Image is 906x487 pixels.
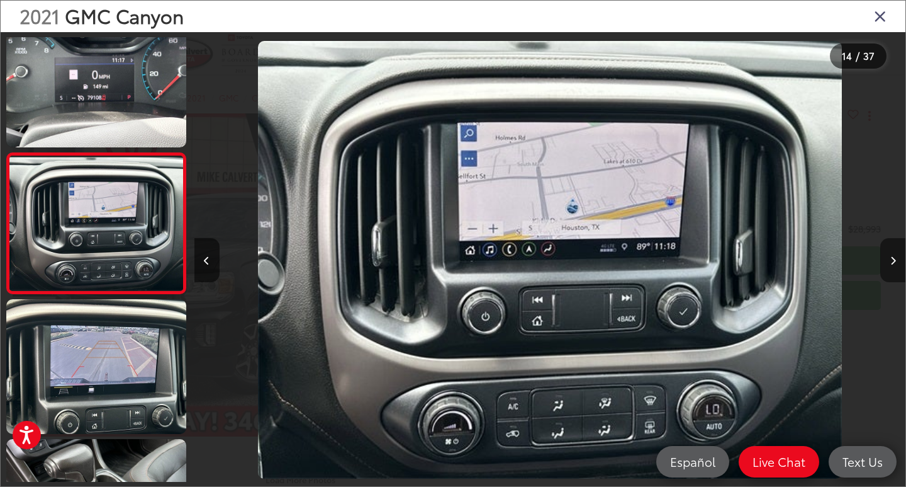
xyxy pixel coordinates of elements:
span: 37 [863,49,875,62]
a: Text Us [829,446,897,478]
div: 2021 GMC Canyon AT4 w/Leather 13 [194,41,905,479]
span: Text Us [836,454,889,469]
span: / [854,52,861,60]
button: Next image [880,238,905,282]
button: Previous image [194,238,220,282]
a: Español [656,446,729,478]
span: 14 [842,49,852,62]
a: Live Chat [739,446,819,478]
img: 2021 GMC Canyon AT4 w/Leather [4,11,187,149]
span: GMC Canyon [65,2,184,29]
span: Live Chat [746,454,812,469]
img: 2021 GMC Canyon AT4 w/Leather [4,297,187,435]
img: 2021 GMC Canyon AT4 w/Leather [8,157,184,290]
span: Español [664,454,722,469]
span: 2021 [20,2,60,29]
img: 2021 GMC Canyon AT4 w/Leather [258,41,842,479]
i: Close gallery [874,8,886,24]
